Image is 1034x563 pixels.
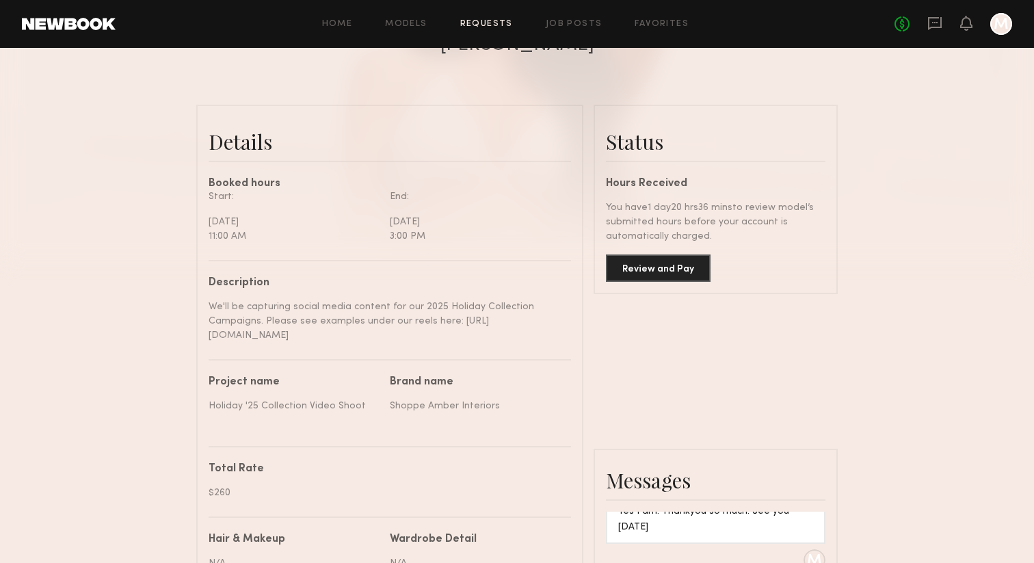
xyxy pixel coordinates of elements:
[209,229,380,244] div: 11:00 AM
[209,300,561,343] div: We'll be capturing social media content for our 2025 Holiday Collection Campaigns. Please see exa...
[390,377,561,388] div: Brand name
[390,229,561,244] div: 3:00 PM
[209,128,571,155] div: Details
[390,215,561,229] div: [DATE]
[209,215,380,229] div: [DATE]
[635,20,689,29] a: Favorites
[209,464,561,475] div: Total Rate
[390,189,561,204] div: End:
[209,189,380,204] div: Start:
[606,467,825,494] div: Messages
[209,179,571,189] div: Booked hours
[209,399,380,413] div: Holiday '25 Collection Video Shoot
[606,179,825,189] div: Hours Received
[390,534,477,545] div: Wardrobe Detail
[606,128,825,155] div: Status
[385,20,427,29] a: Models
[990,13,1012,35] a: M
[606,200,825,244] div: You have 1 day 20 hrs 36 mins to review model’s submitted hours before your account is automatica...
[209,486,561,500] div: $260
[546,20,602,29] a: Job Posts
[460,20,513,29] a: Requests
[618,504,813,536] div: Yes I am! Thankyou so much! See you [DATE]
[209,534,285,545] div: Hair & Makeup
[209,278,561,289] div: Description
[390,399,561,413] div: Shoppe Amber Interiors
[209,377,380,388] div: Project name
[606,254,711,282] button: Review and Pay
[322,20,353,29] a: Home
